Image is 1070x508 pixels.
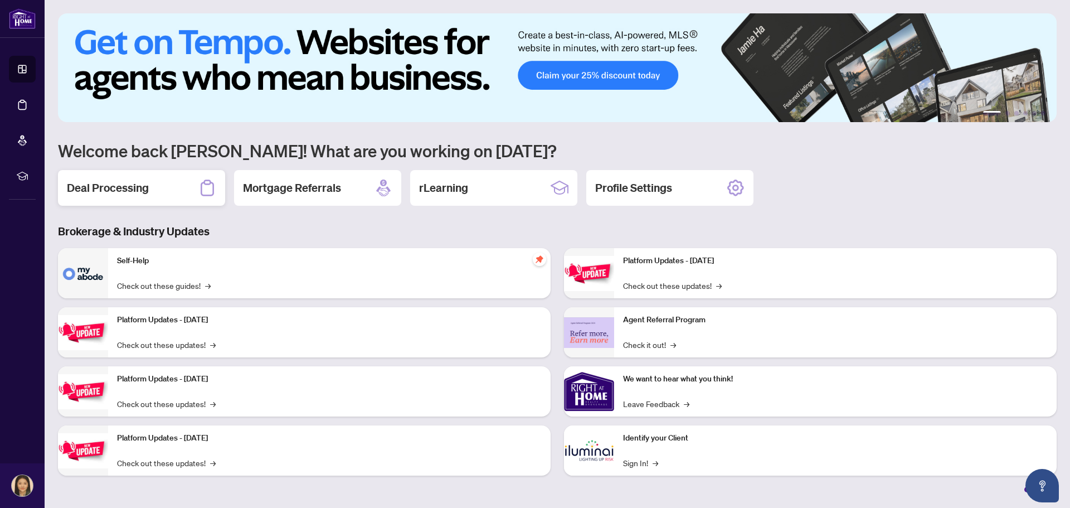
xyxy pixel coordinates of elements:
[983,111,1001,115] button: 1
[12,475,33,496] img: Profile Icon
[67,180,149,196] h2: Deal Processing
[58,13,1057,122] img: Slide 0
[564,317,614,348] img: Agent Referral Program
[117,279,211,292] a: Check out these guides!→
[623,373,1048,385] p: We want to hear what you think!
[1041,111,1045,115] button: 6
[623,279,722,292] a: Check out these updates!→
[1023,111,1028,115] button: 4
[1025,469,1059,502] button: Open asap
[623,255,1048,267] p: Platform Updates - [DATE]
[117,338,216,351] a: Check out these updates!→
[117,255,542,267] p: Self-Help
[623,314,1048,326] p: Agent Referral Program
[117,398,216,410] a: Check out these updates!→
[58,433,108,468] img: Platform Updates - July 8, 2025
[117,373,542,385] p: Platform Updates - [DATE]
[9,8,36,29] img: logo
[684,398,689,410] span: →
[58,248,108,298] img: Self-Help
[205,279,211,292] span: →
[58,374,108,409] img: Platform Updates - July 21, 2025
[564,425,614,476] img: Identify your Client
[653,457,658,469] span: →
[210,398,216,410] span: →
[58,140,1057,161] h1: Welcome back [PERSON_NAME]! What are you working on [DATE]?
[117,314,542,326] p: Platform Updates - [DATE]
[419,180,468,196] h2: rLearning
[1005,111,1010,115] button: 2
[117,432,542,444] p: Platform Updates - [DATE]
[210,457,216,469] span: →
[1032,111,1037,115] button: 5
[623,338,676,351] a: Check it out!→
[623,432,1048,444] p: Identify your Client
[1014,111,1019,115] button: 3
[533,253,546,266] span: pushpin
[716,279,722,292] span: →
[210,338,216,351] span: →
[670,338,676,351] span: →
[595,180,672,196] h2: Profile Settings
[58,315,108,350] img: Platform Updates - September 16, 2025
[623,398,689,410] a: Leave Feedback→
[58,224,1057,239] h3: Brokerage & Industry Updates
[564,256,614,291] img: Platform Updates - June 23, 2025
[117,457,216,469] a: Check out these updates!→
[623,457,658,469] a: Sign In!→
[564,366,614,417] img: We want to hear what you think!
[243,180,341,196] h2: Mortgage Referrals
